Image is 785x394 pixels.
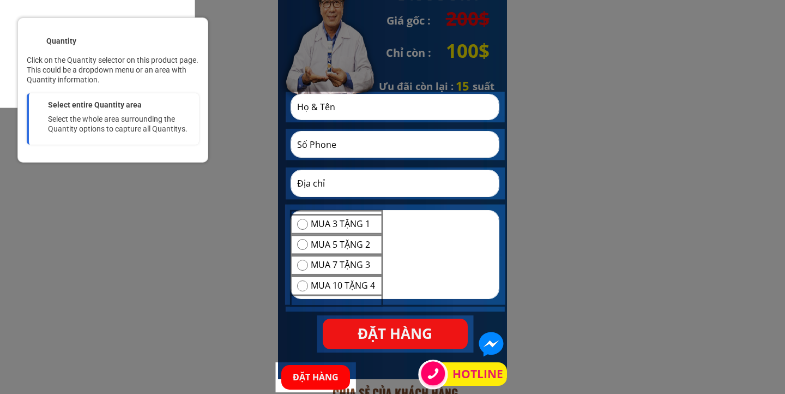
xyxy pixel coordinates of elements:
[46,36,76,46] div: Quantity
[27,33,38,49] div: <
[452,365,506,384] a: HOTLINE
[48,114,192,134] div: Select the whole area surrounding the Quantity options to capture all Quantitys.
[281,365,350,390] p: ĐẶT HÀNG
[48,100,142,110] div: Select entire Quantity area
[27,55,199,85] div: Click on the Quantity selector on this product page. This could be a dropdown menu or an area wit...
